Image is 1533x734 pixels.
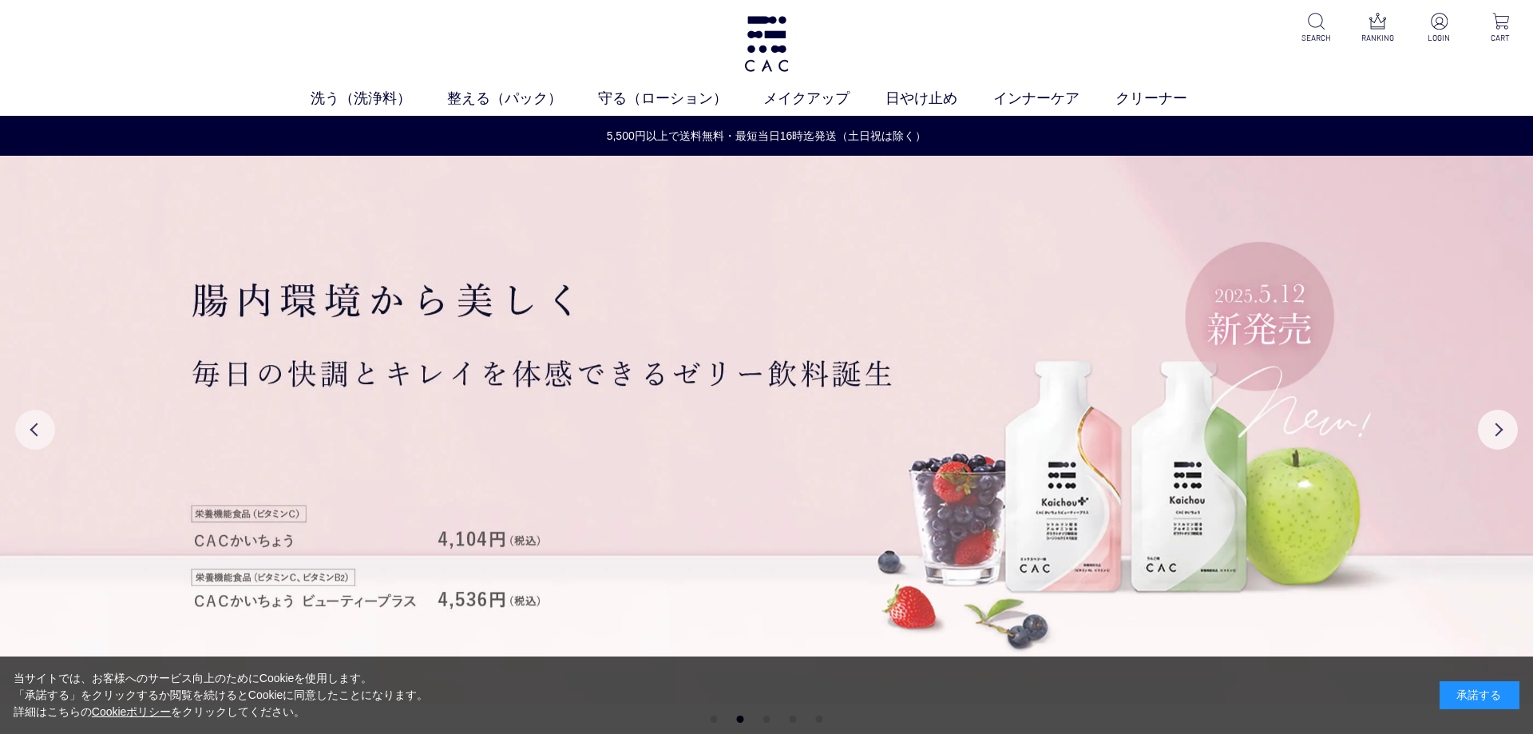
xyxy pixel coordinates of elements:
a: 守る（ローション） [598,88,763,109]
a: 整える（パック） [447,88,598,109]
p: LOGIN [1420,32,1459,44]
button: Next [1478,410,1518,450]
div: 承諾する [1440,681,1519,709]
a: CART [1481,13,1520,44]
a: 5,500円以上で送料無料・最短当日16時迄発送（土日祝は除く） [1,128,1532,145]
p: CART [1481,32,1520,44]
a: メイクアップ [763,88,885,109]
p: SEARCH [1297,32,1336,44]
button: Previous [15,410,55,450]
a: 洗う（洗浄料） [311,88,447,109]
img: logo [742,16,790,72]
a: 日やけ止め [885,88,993,109]
a: SEARCH [1297,13,1336,44]
p: RANKING [1358,32,1397,44]
a: クリーナー [1115,88,1223,109]
a: RANKING [1358,13,1397,44]
a: インナーケア [993,88,1115,109]
a: LOGIN [1420,13,1459,44]
div: 当サイトでは、お客様へのサービス向上のためにCookieを使用します。 「承諾する」をクリックするか閲覧を続けるとCookieに同意したことになります。 詳細はこちらの をクリックしてください。 [14,670,429,720]
a: Cookieポリシー [92,705,172,718]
